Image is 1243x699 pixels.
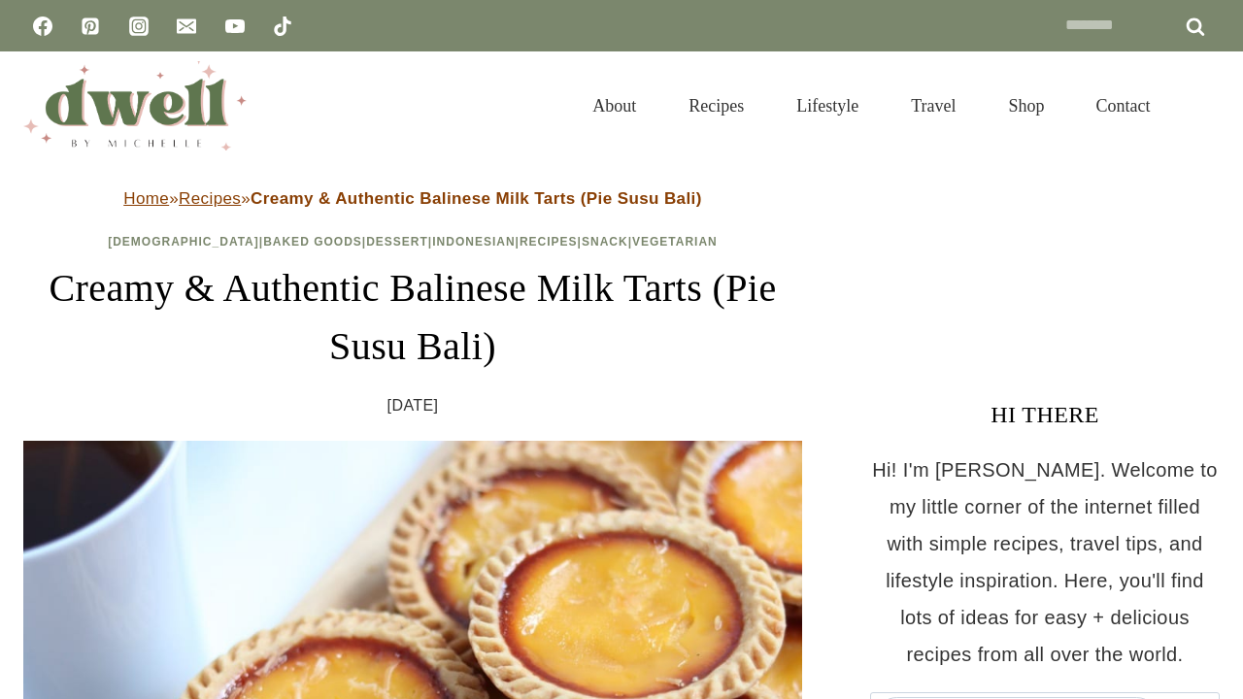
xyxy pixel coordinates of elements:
a: Facebook [23,7,62,46]
a: Baked Goods [263,235,362,249]
a: YouTube [216,7,254,46]
a: Lifestyle [770,72,885,140]
a: Contact [1070,72,1177,140]
time: [DATE] [387,391,439,420]
a: Dessert [366,235,428,249]
h1: Creamy & Authentic Balinese Milk Tarts (Pie Susu Bali) [23,259,802,376]
a: [DEMOGRAPHIC_DATA] [108,235,259,249]
h3: HI THERE [870,397,1220,432]
a: About [566,72,662,140]
a: Recipes [179,189,241,208]
a: TikTok [263,7,302,46]
span: | | | | | | [108,235,718,249]
a: Recipes [520,235,578,249]
p: Hi! I'm [PERSON_NAME]. Welcome to my little corner of the internet filled with simple recipes, tr... [870,451,1220,673]
strong: Creamy & Authentic Balinese Milk Tarts (Pie Susu Bali) [251,189,702,208]
a: Instagram [119,7,158,46]
a: Email [167,7,206,46]
a: Snack [582,235,628,249]
img: DWELL by michelle [23,61,247,150]
a: Travel [885,72,982,140]
button: View Search Form [1187,89,1220,122]
a: Indonesian [432,235,515,249]
a: Home [123,189,169,208]
nav: Primary Navigation [566,72,1177,140]
span: » » [123,189,702,208]
a: Recipes [662,72,770,140]
a: Shop [982,72,1070,140]
a: Pinterest [71,7,110,46]
a: Vegetarian [632,235,718,249]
